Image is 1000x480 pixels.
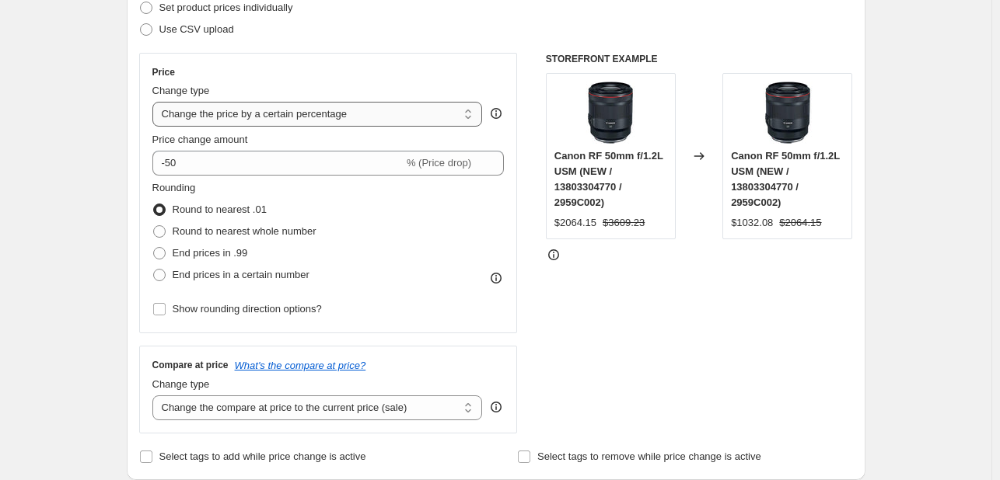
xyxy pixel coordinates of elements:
span: Rounding [152,182,196,193]
div: help [488,399,504,415]
span: End prices in .99 [173,247,248,259]
strike: $3609.23 [603,215,645,231]
span: Canon RF 50mm f/1.2L USM (NEW / 13803304770 / 2959C002) [731,150,840,208]
span: Set product prices individually [159,2,293,13]
strike: $2064.15 [779,215,821,231]
div: $2064.15 [554,215,596,231]
h3: Price [152,66,175,78]
img: Canon_RF_50mm_f_1.2L_USM_1_80x.jpg [579,82,642,144]
span: Change type [152,378,210,390]
span: End prices in a certain number [173,269,309,280]
div: help [488,106,504,121]
h3: Compare at price [152,359,229,371]
span: Round to nearest .01 [173,203,267,215]
span: Canon RF 50mm f/1.2L USM (NEW / 13803304770 / 2959C002) [554,150,663,208]
span: Price change amount [152,134,248,145]
div: $1032.08 [731,215,773,231]
span: % (Price drop) [407,157,471,169]
img: Canon_RF_50mm_f_1.2L_USM_1_80x.jpg [757,82,819,144]
span: Use CSV upload [159,23,234,35]
span: Show rounding direction options? [173,303,322,315]
span: Select tags to remove while price change is active [537,450,761,462]
span: Change type [152,85,210,96]
button: What's the compare at price? [235,360,366,371]
span: Select tags to add while price change is active [159,450,366,462]
input: -15 [152,151,404,176]
span: Round to nearest whole number [173,225,316,237]
h6: STOREFRONT EXAMPLE [546,53,853,65]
